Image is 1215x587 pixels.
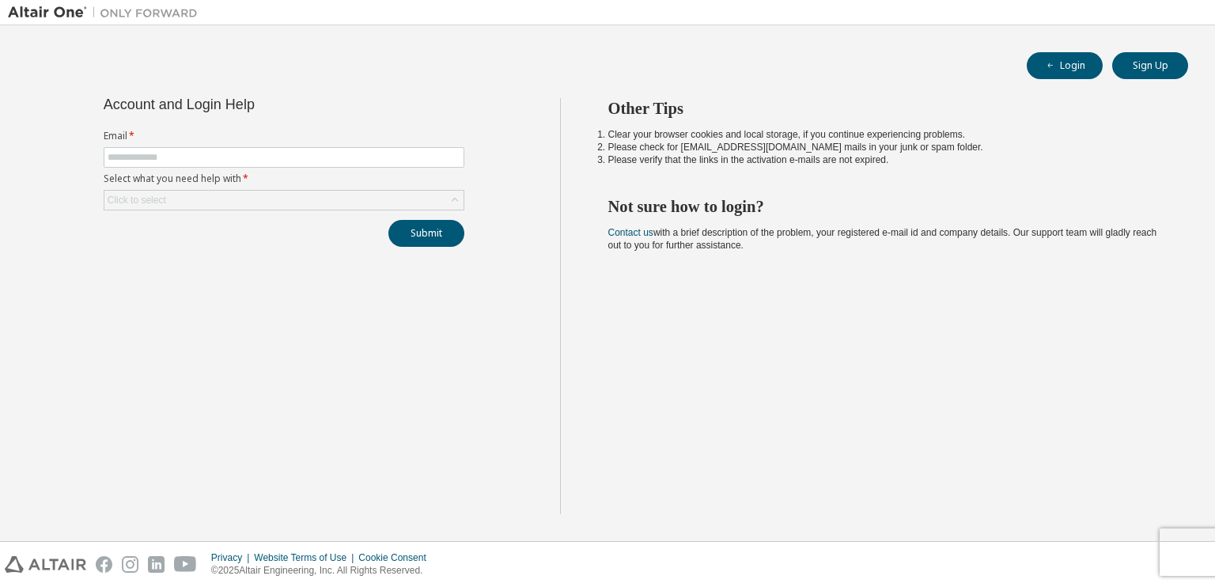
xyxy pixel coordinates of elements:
span: with a brief description of the problem, your registered e-mail id and company details. Our suppo... [608,227,1157,251]
a: Contact us [608,227,653,238]
li: Please verify that the links in the activation e-mails are not expired. [608,153,1160,166]
img: youtube.svg [174,556,197,573]
p: © 2025 Altair Engineering, Inc. All Rights Reserved. [211,564,436,578]
img: altair_logo.svg [5,556,86,573]
h2: Other Tips [608,98,1160,119]
h2: Not sure how to login? [608,196,1160,217]
button: Submit [388,220,464,247]
img: facebook.svg [96,556,112,573]
div: Click to select [108,194,166,206]
img: Altair One [8,5,206,21]
li: Clear your browser cookies and local storage, if you continue experiencing problems. [608,128,1160,141]
div: Click to select [104,191,464,210]
img: instagram.svg [122,556,138,573]
li: Please check for [EMAIL_ADDRESS][DOMAIN_NAME] mails in your junk or spam folder. [608,141,1160,153]
div: Website Terms of Use [254,551,358,564]
label: Email [104,130,464,142]
label: Select what you need help with [104,172,464,185]
button: Sign Up [1112,52,1188,79]
div: Cookie Consent [358,551,435,564]
button: Login [1027,52,1103,79]
img: linkedin.svg [148,556,165,573]
div: Account and Login Help [104,98,392,111]
div: Privacy [211,551,254,564]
